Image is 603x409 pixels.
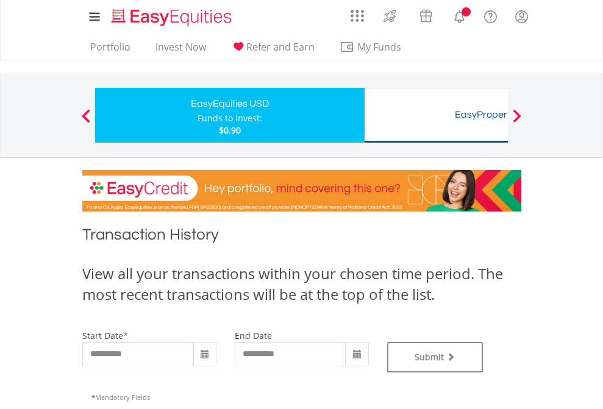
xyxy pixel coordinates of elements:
[85,41,135,60] a: Portfolio
[416,6,436,26] img: vouchers-v2.svg
[235,330,272,341] label: end date
[82,263,521,305] div: View all your transactions within your chosen time period. The most recent transactions will be a...
[506,3,537,30] a: My Profile
[109,7,237,27] img: EasyEquities_Logo.png
[351,9,364,23] img: grid-menu-icon.svg
[82,224,521,251] h1: Transaction History
[387,342,483,372] button: Submit
[340,39,419,55] span: My Funds
[226,41,319,60] a: Refer and Earn
[107,3,237,27] a: Home page
[198,112,262,124] div: Funds to invest:
[82,170,521,212] img: EasyCredit Promotion Banner
[343,3,372,23] a: AppsGrid
[102,95,357,112] div: EasyEquities USD
[475,3,506,27] a: FAQ's and Support
[408,3,444,26] a: Vouchers
[246,40,315,54] span: Refer and Earn
[74,115,98,127] button: Previous
[151,41,211,60] a: Invest Now
[91,393,150,402] span: Mandatory Fields
[219,124,241,136] span: $0.90
[380,6,400,26] img: thrive-v2.svg
[444,3,475,27] a: Notifications
[82,330,123,341] label: start date
[505,115,529,127] button: Next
